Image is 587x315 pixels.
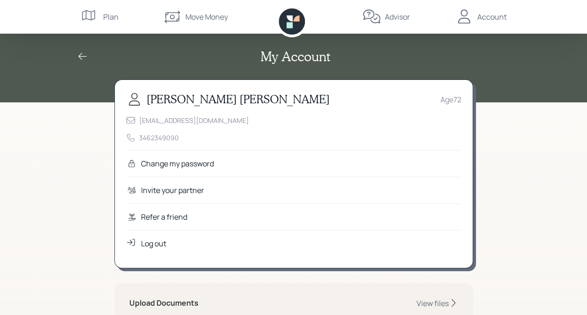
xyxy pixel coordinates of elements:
[385,11,410,22] div: Advisor
[185,11,228,22] div: Move Money
[440,94,461,105] div: Age 72
[141,158,214,169] div: Change my password
[261,49,330,64] h2: My Account
[139,133,179,143] div: 3462349090
[141,185,204,196] div: Invite your partner
[147,93,330,106] h3: [PERSON_NAME] [PERSON_NAME]
[139,115,249,125] div: [EMAIL_ADDRESS][DOMAIN_NAME]
[477,11,507,22] div: Account
[141,238,166,249] div: Log out
[103,11,119,22] div: Plan
[141,211,187,222] div: Refer a friend
[417,298,449,308] div: View files
[129,299,198,308] h5: Upload Documents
